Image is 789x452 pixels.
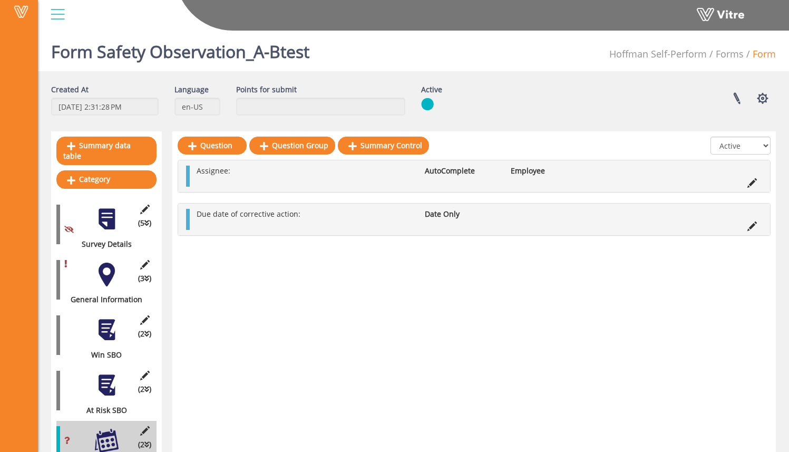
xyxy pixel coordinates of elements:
li: Employee [505,166,591,176]
span: Assignee: [197,166,230,176]
label: Language [174,84,209,95]
a: Summary data table [56,137,157,165]
li: Form [744,47,776,61]
div: Survey Details [56,239,149,249]
span: 210 [609,47,707,60]
li: AutoComplete [420,166,505,176]
span: (2 ) [138,439,151,450]
label: Active [421,84,442,95]
img: yes [421,98,434,111]
a: Question [178,137,247,155]
span: Due date of corrective action: [197,209,300,219]
div: General Information [56,294,149,305]
span: (2 ) [138,329,151,339]
h1: Form Safety Observation_A-Btest [51,26,309,71]
span: (2 ) [138,384,151,395]
a: Category [56,170,157,188]
a: Summary Control [338,137,429,155]
span: (3 ) [138,273,151,284]
span: (5 ) [138,218,151,228]
label: Created At [51,84,89,95]
a: Question Group [249,137,335,155]
a: Forms [716,47,744,60]
label: Points for submit [236,84,297,95]
li: Date Only [420,209,505,219]
div: At Risk SBO [56,405,149,416]
div: Win SBO [56,350,149,360]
